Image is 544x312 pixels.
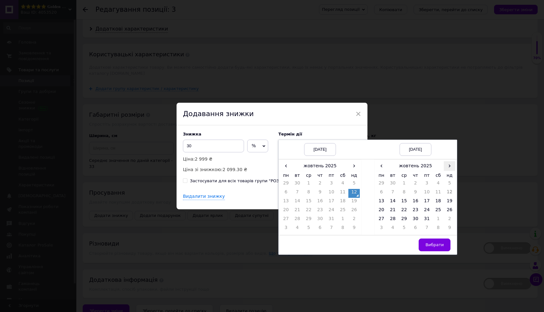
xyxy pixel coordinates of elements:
th: ср [398,171,410,180]
td: 19 [348,198,360,207]
td: 18 [337,198,349,207]
td: 25 [337,207,349,216]
th: пт [421,171,433,180]
td: 8 [433,225,444,233]
td: 21 [387,207,399,216]
td: 3 [280,225,292,233]
td: 22 [398,207,410,216]
td: 4 [337,180,349,189]
th: жовтень 2025 [292,161,349,171]
td: 30 [314,216,326,225]
td: 7 [292,189,303,198]
td: 1 [398,180,410,189]
td: 24 [326,207,337,216]
td: 6 [314,225,326,233]
td: 29 [376,180,387,189]
td: 11 [433,189,444,198]
td: 5 [303,225,314,233]
td: 5 [444,180,455,189]
td: 8 [337,225,349,233]
td: 9 [314,189,326,198]
td: 2 [410,180,421,189]
th: сб [433,171,444,180]
td: 23 [314,207,326,216]
td: 4 [292,225,303,233]
p: Ціна: [183,156,272,163]
p: Ціна зі знижкою: [183,166,272,173]
td: 5 [348,180,360,189]
td: 14 [292,198,303,207]
label: Термін дії [278,132,361,136]
td: 11 [337,189,349,198]
td: 22 [303,207,314,216]
td: 31 [326,216,337,225]
td: 29 [398,216,410,225]
td: 18 [433,198,444,207]
span: Додавання знижки [183,110,254,118]
td: 13 [280,198,292,207]
th: чт [410,171,421,180]
button: Вибрати [419,239,450,251]
th: жовтень 2025 [387,161,444,171]
th: вт [292,171,303,180]
td: 24 [421,207,433,216]
td: 30 [292,180,303,189]
td: 30 [387,180,399,189]
td: 20 [280,207,292,216]
td: 8 [303,189,314,198]
td: 12 [348,189,360,198]
th: пт [326,171,337,180]
div: Видалити знижку [183,193,225,200]
td: 4 [387,225,399,233]
th: пн [376,171,387,180]
td: 17 [421,198,433,207]
td: 2 [444,216,455,225]
th: нд [348,171,360,180]
td: 1 [433,216,444,225]
span: × [355,108,361,119]
td: 16 [314,198,326,207]
td: 17 [326,198,337,207]
td: 20 [376,207,387,216]
td: 3 [376,225,387,233]
td: 25 [433,207,444,216]
input: 0 [183,140,244,152]
span: 2 099.30 ₴ [223,167,248,172]
td: 7 [326,225,337,233]
td: 12 [444,189,455,198]
td: 2 [348,216,360,225]
td: 5 [398,225,410,233]
td: 4 [433,180,444,189]
body: Редактор, 863A028E-F279-49FA-9EB3-828D020C4863 [6,6,163,13]
td: 19 [444,198,455,207]
td: 9 [444,225,455,233]
th: чт [314,171,326,180]
td: 9 [410,189,421,198]
th: пн [280,171,292,180]
td: 6 [280,189,292,198]
div: Застосувати для всіх товарів групи "РОЗПРОДАЖ🔥" [190,178,305,184]
td: 26 [348,207,360,216]
td: 9 [348,225,360,233]
td: 28 [387,216,399,225]
td: 21 [292,207,303,216]
td: 6 [410,225,421,233]
span: › [444,161,455,170]
td: 10 [326,189,337,198]
td: 23 [410,207,421,216]
td: 16 [410,198,421,207]
td: 15 [303,198,314,207]
td: 13 [376,198,387,207]
td: 1 [303,180,314,189]
td: 6 [376,189,387,198]
td: 3 [326,180,337,189]
span: › [348,161,360,170]
body: Редактор, D460D7D3-BFAC-46BA-9223-F2012AEA9946 [6,6,163,13]
div: [DATE] [400,143,431,156]
td: 2 [314,180,326,189]
td: 27 [280,216,292,225]
span: Вибрати [425,242,444,247]
div: [DATE] [304,143,336,156]
td: 31 [421,216,433,225]
td: 27 [376,216,387,225]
